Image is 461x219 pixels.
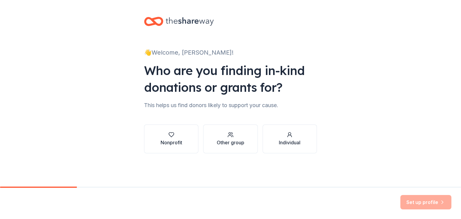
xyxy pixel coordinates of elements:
[279,139,300,146] div: Individual
[144,100,317,110] div: This helps us find donors likely to support your cause.
[144,124,198,153] button: Nonprofit
[144,62,317,96] div: Who are you finding in-kind donations or grants for?
[203,124,258,153] button: Other group
[217,139,244,146] div: Other group
[161,139,182,146] div: Nonprofit
[144,48,317,57] div: 👋 Welcome, [PERSON_NAME]!
[263,124,317,153] button: Individual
